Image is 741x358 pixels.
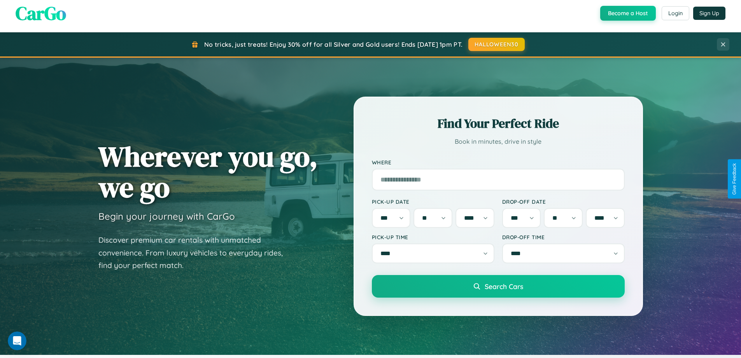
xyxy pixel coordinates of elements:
button: HALLOWEEN30 [468,38,525,51]
button: Search Cars [372,275,625,298]
h1: Wherever you go, we go [98,141,318,203]
h3: Begin your journey with CarGo [98,210,235,222]
label: Drop-off Date [502,198,625,205]
button: Login [662,6,689,20]
span: Search Cars [485,282,523,291]
p: Book in minutes, drive in style [372,136,625,147]
label: Where [372,159,625,166]
button: Become a Host [600,6,656,21]
p: Discover premium car rentals with unmatched convenience. From luxury vehicles to everyday rides, ... [98,234,293,272]
div: Give Feedback [732,163,737,195]
span: No tricks, just treats! Enjoy 30% off for all Silver and Gold users! Ends [DATE] 1pm PT. [204,41,462,48]
iframe: Intercom live chat [8,332,26,350]
label: Pick-up Time [372,234,494,240]
h2: Find Your Perfect Ride [372,115,625,132]
button: Sign Up [693,7,725,20]
span: CarGo [16,0,66,26]
label: Drop-off Time [502,234,625,240]
label: Pick-up Date [372,198,494,205]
